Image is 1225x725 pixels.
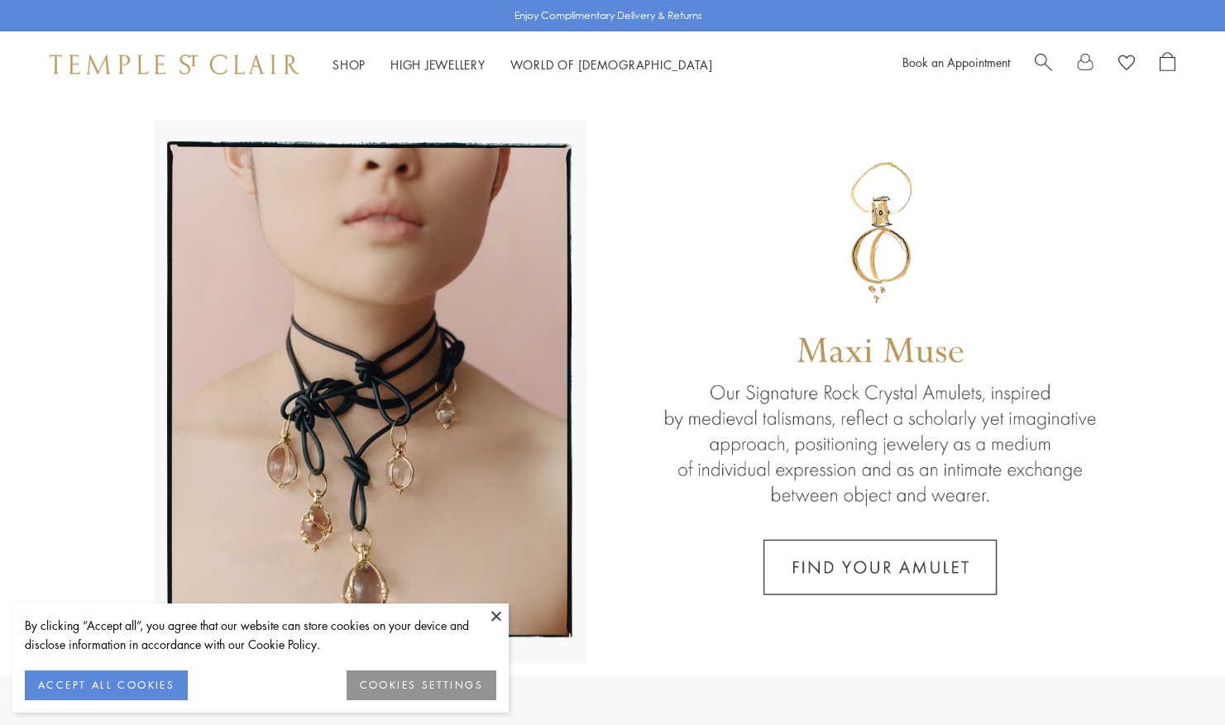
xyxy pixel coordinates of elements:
div: By clicking “Accept all”, you agree that our website can store cookies on your device and disclos... [25,616,496,654]
a: Search [1035,52,1052,77]
a: High JewelleryHigh Jewellery [390,56,486,73]
nav: Main navigation [333,55,713,75]
button: ACCEPT ALL COOKIES [25,670,188,700]
a: World of [DEMOGRAPHIC_DATA]World of [DEMOGRAPHIC_DATA] [510,56,713,73]
img: Temple St. Clair [50,55,299,74]
a: ShopShop [333,56,366,73]
a: Open Shopping Bag [1160,52,1175,77]
a: View Wishlist [1118,52,1135,77]
button: COOKIES SETTINGS [347,670,496,700]
p: Enjoy Complimentary Delivery & Returns [514,7,702,24]
a: Book an Appointment [902,54,1010,70]
iframe: Gorgias live chat messenger [1142,647,1208,708]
